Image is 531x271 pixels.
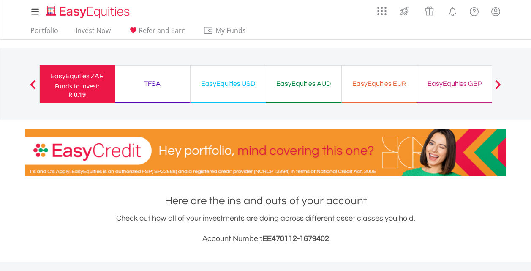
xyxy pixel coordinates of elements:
span: EE470112-1679402 [262,235,329,243]
a: My Profile [485,2,506,21]
button: Previous [25,84,41,93]
h1: Here are the ins and outs of your account [25,193,506,208]
img: thrive-v2.svg [398,4,411,18]
span: My Funds [203,25,259,36]
a: Vouchers [417,2,442,18]
img: EasyEquities_Logo.png [45,5,133,19]
button: Next [490,84,506,93]
a: FAQ's and Support [463,2,485,19]
div: Check out how all of your investments are doing across different asset classes you hold. [25,213,506,245]
div: Funds to invest: [55,82,100,90]
img: vouchers-v2.svg [422,4,436,18]
div: TFSA [120,78,185,90]
a: Notifications [442,2,463,19]
span: R 0.19 [68,90,86,99]
div: EasyEquities EUR [347,78,412,90]
a: Invest Now [72,26,114,39]
img: grid-menu-icon.svg [377,6,387,16]
h3: Account Number: [25,233,506,245]
div: EasyEquities GBP [422,78,487,90]
a: Portfolio [27,26,62,39]
a: Home page [43,2,133,19]
div: EasyEquities USD [196,78,261,90]
div: EasyEquities AUD [271,78,336,90]
div: EasyEquities ZAR [45,70,110,82]
img: EasyCredit Promotion Banner [25,129,506,176]
span: Refer and Earn [139,26,186,35]
a: Refer and Earn [125,26,189,39]
a: AppsGrid [372,2,392,16]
